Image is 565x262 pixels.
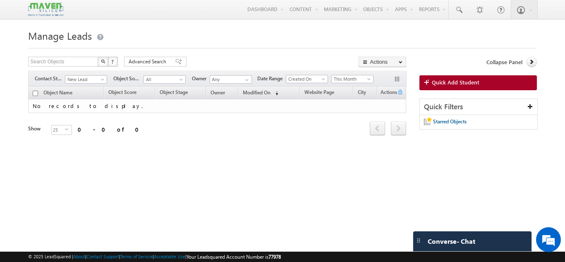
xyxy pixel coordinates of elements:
[28,99,406,113] td: No records to display.
[370,122,385,135] a: prev
[28,125,45,132] div: Show
[354,88,370,99] a: City
[286,75,328,83] a: Created On
[104,88,141,99] a: Object Score
[101,59,105,63] img: Search
[257,75,286,82] span: Date Range
[377,88,397,99] span: Actions
[391,122,406,135] a: next
[113,75,144,82] span: Object Source
[65,75,107,84] a: New Lead
[420,99,537,115] div: Quick Filters
[187,254,281,260] span: Your Leadsquared Account Number is
[241,76,251,84] a: Show All Items
[78,125,144,134] div: 0 - 0 of 0
[211,89,225,96] span: Owner
[35,75,65,82] span: Contact Stage
[359,57,406,67] button: Actions
[358,89,366,95] span: City
[415,237,422,244] img: carter-drag
[73,254,85,259] a: About
[370,121,385,135] span: prev
[120,254,153,259] a: Terms of Service
[300,88,338,99] a: Website Page
[433,118,467,125] span: Starred Objects
[154,254,185,259] a: Acceptable Use
[65,127,72,131] span: select
[86,254,119,259] a: Contact Support
[428,238,475,245] span: Converse - Chat
[272,90,278,96] span: (sorted descending)
[144,75,186,84] a: All
[28,29,92,42] span: Manage Leads
[331,75,373,83] a: This Month
[28,2,63,17] img: Custom Logo
[391,121,406,135] span: next
[486,58,522,66] span: Collapse Panel
[243,89,271,96] span: Modified On
[108,89,136,95] span: Object Score
[52,125,65,135] span: 25
[39,88,77,99] a: Object Name
[432,79,479,86] span: Quick Add Student
[28,253,281,261] span: © 2025 LeadSquared | | | | |
[192,75,210,82] span: Owner
[239,88,282,99] a: Modified On (sorted descending)
[108,57,118,67] button: ?
[304,89,334,95] span: Website Page
[332,75,371,83] span: This Month
[144,76,183,83] span: All
[65,76,105,83] span: New Lead
[111,58,115,65] span: ?
[156,88,192,99] a: Object Stage
[268,254,281,260] span: 77978
[210,75,252,84] input: Type to Search
[33,91,38,96] input: Check all records
[419,75,537,90] a: Quick Add Student
[160,89,188,95] span: Object Stage
[129,58,169,65] span: Advanced Search
[286,75,326,83] span: Created On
